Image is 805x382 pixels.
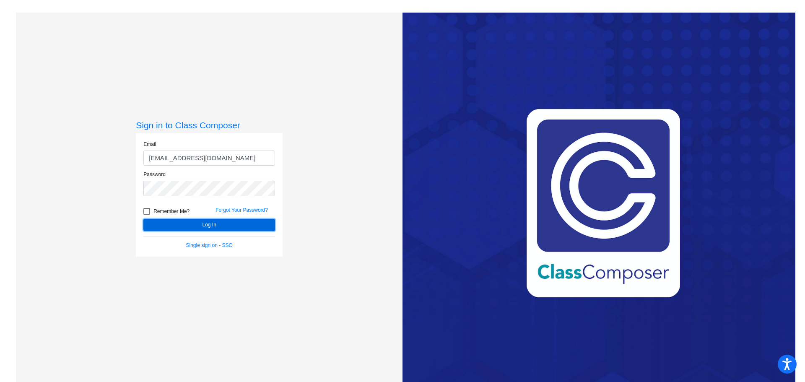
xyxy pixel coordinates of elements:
[143,171,166,178] label: Password
[143,140,156,148] label: Email
[186,242,233,248] a: Single sign on - SSO
[153,206,190,216] span: Remember Me?
[143,219,275,231] button: Log In
[136,120,283,130] h3: Sign in to Class Composer
[216,207,268,213] a: Forgot Your Password?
